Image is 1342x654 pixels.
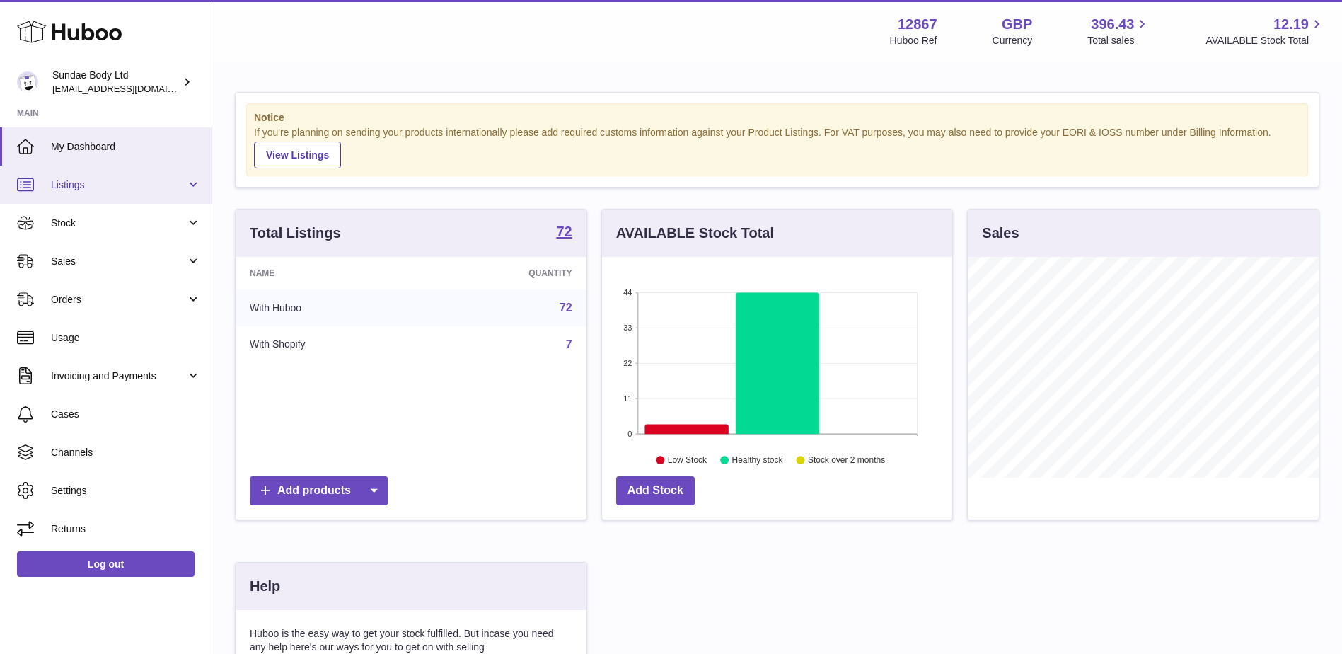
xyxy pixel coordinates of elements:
div: Huboo Ref [890,34,937,47]
a: 7 [566,338,572,350]
strong: Notice [254,111,1300,125]
span: [EMAIL_ADDRESS][DOMAIN_NAME] [52,83,208,94]
span: Listings [51,178,186,192]
span: Usage [51,331,201,345]
text: 0 [627,430,632,438]
h3: AVAILABLE Stock Total [616,224,774,243]
text: 11 [623,394,632,403]
span: My Dashboard [51,140,201,154]
text: 44 [623,288,632,297]
text: 22 [623,359,632,367]
strong: 12867 [898,15,937,34]
a: Log out [17,551,195,577]
th: Name [236,257,424,289]
a: 72 [556,224,572,241]
span: AVAILABLE Stock Total [1205,34,1325,47]
td: With Huboo [236,289,424,326]
span: Cases [51,408,201,421]
div: Currency [993,34,1033,47]
a: Add Stock [616,476,695,505]
span: Orders [51,293,186,306]
a: 72 [560,302,572,314]
span: Channels [51,446,201,459]
text: Low Stock [668,455,707,465]
h3: Sales [982,224,1019,243]
a: Add products [250,476,388,505]
strong: GBP [1002,15,1032,34]
text: 33 [623,323,632,332]
text: Stock over 2 months [808,455,885,465]
span: 12.19 [1273,15,1309,34]
span: Settings [51,484,201,498]
span: Invoicing and Payments [51,369,186,383]
h3: Help [250,577,280,596]
span: Stock [51,217,186,230]
span: 396.43 [1091,15,1134,34]
strong: 72 [556,224,572,239]
p: Huboo is the easy way to get your stock fulfilled. But incase you need any help here's our ways f... [250,627,572,654]
span: Sales [51,255,186,268]
text: Healthy stock [731,455,783,465]
a: 396.43 Total sales [1087,15,1150,47]
a: 12.19 AVAILABLE Stock Total [1205,15,1325,47]
div: Sundae Body Ltd [52,69,180,96]
td: With Shopify [236,326,424,363]
img: felicity@sundaebody.com [17,71,38,93]
a: View Listings [254,142,341,168]
th: Quantity [424,257,586,289]
span: Returns [51,522,201,536]
h3: Total Listings [250,224,341,243]
span: Total sales [1087,34,1150,47]
div: If you're planning on sending your products internationally please add required customs informati... [254,126,1300,168]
